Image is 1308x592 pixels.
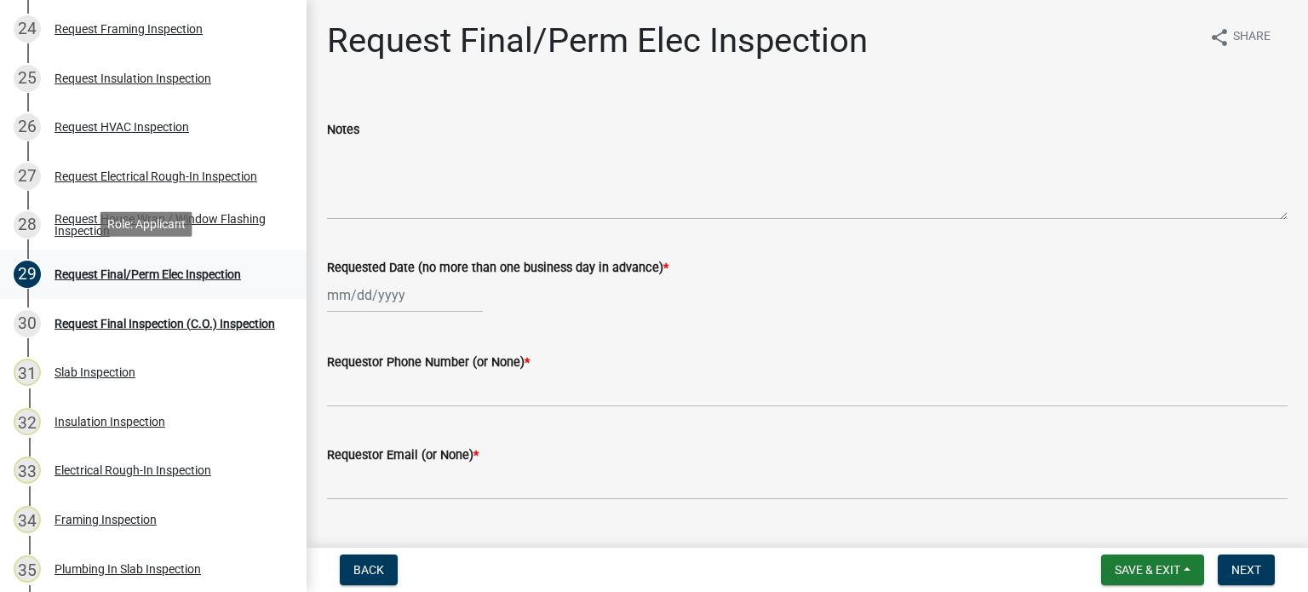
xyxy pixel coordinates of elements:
div: Request Final Inspection (C.O.) Inspection [54,318,275,330]
div: Role: Applicant [100,211,192,236]
div: 29 [14,261,41,288]
div: 33 [14,457,41,484]
button: Save & Exit [1101,555,1204,585]
button: Next [1218,555,1275,585]
label: Requestor Email (or None) [327,450,479,462]
div: Request House Wrap / Window Flashing Inspection [54,213,279,237]
span: Next [1231,563,1261,577]
div: Request Final/Perm Elec Inspection [54,268,241,280]
div: Request HVAC Inspection [54,121,189,133]
div: Insulation Inspection [54,416,165,428]
div: Plumbing In Slab Inspection [54,563,201,575]
label: Requestor Phone Number (or None) [327,357,530,369]
div: Electrical Rough-In Inspection [54,464,211,476]
div: 25 [14,65,41,92]
button: shareShare [1196,20,1284,54]
h1: Request Final/Perm Elec Inspection [327,20,868,61]
div: Request Framing Inspection [54,23,203,35]
div: 34 [14,506,41,533]
div: 35 [14,555,41,583]
div: Request Insulation Inspection [54,72,211,84]
span: Save & Exit [1115,563,1180,577]
input: mm/dd/yyyy [327,278,483,313]
div: Framing Inspection [54,514,157,526]
div: 28 [14,211,41,239]
div: 24 [14,15,41,43]
div: Slab Inspection [54,366,135,378]
div: Request Electrical Rough-In Inspection [54,170,257,182]
button: Back [340,555,398,585]
label: Requested Date (no more than one business day in advance) [327,262,668,274]
span: Share [1233,27,1271,48]
label: Notes [327,124,359,136]
div: 32 [14,408,41,435]
div: 30 [14,310,41,337]
div: 26 [14,113,41,141]
span: Back [353,563,384,577]
div: 31 [14,359,41,386]
i: share [1209,27,1230,48]
div: 27 [14,163,41,190]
